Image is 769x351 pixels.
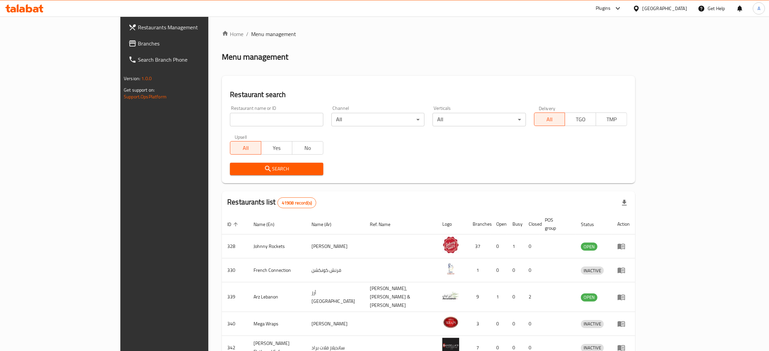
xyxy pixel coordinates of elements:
th: Action [612,214,635,234]
span: Get support on: [124,86,155,94]
td: 0 [507,282,523,312]
div: Menu [617,266,630,274]
button: Search [230,163,323,175]
h2: Restaurants list [227,197,316,208]
td: 0 [507,258,523,282]
span: Yes [264,143,290,153]
div: Menu [617,293,630,301]
td: 37 [467,234,491,258]
td: Mega Wraps [248,312,306,336]
th: Busy [507,214,523,234]
td: 0 [491,234,507,258]
div: Export file [616,195,632,211]
td: Johnny Rockets [248,234,306,258]
h2: Menu management [222,52,288,62]
img: Mega Wraps [442,314,459,331]
td: 0 [523,258,539,282]
td: أرز [GEOGRAPHIC_DATA] [306,282,365,312]
span: Branches [138,39,243,47]
span: Restaurants Management [138,23,243,31]
span: No [295,143,321,153]
div: [GEOGRAPHIC_DATA] [643,5,687,12]
span: OPEN [581,293,597,301]
th: Closed [523,214,539,234]
td: 0 [491,258,507,282]
a: Branches [123,35,249,52]
th: Logo [437,214,467,234]
td: Arz Lebanon [248,282,306,312]
span: Search [235,165,318,173]
span: A [758,5,760,12]
span: Ref. Name [370,220,400,228]
div: Plugins [596,4,611,12]
nav: breadcrumb [222,30,635,38]
button: All [534,113,565,126]
td: 1 [491,282,507,312]
h2: Restaurant search [230,90,627,100]
td: 1 [467,258,491,282]
span: Version: [124,74,140,83]
button: TGO [565,113,596,126]
td: 9 [467,282,491,312]
a: Support.OpsPlatform [124,92,167,101]
span: Menu management [251,30,296,38]
a: Search Branch Phone [123,52,249,68]
img: French Connection [442,260,459,277]
td: [PERSON_NAME] [306,312,365,336]
span: TMP [599,115,624,124]
div: All [331,113,424,126]
td: 0 [491,312,507,336]
label: Delivery [539,106,556,110]
td: 2 [523,282,539,312]
div: All [433,113,526,126]
span: 41908 record(s) [278,200,316,206]
td: 0 [507,312,523,336]
td: 0 [523,312,539,336]
span: TGO [568,115,593,124]
span: POS group [545,216,567,232]
div: Menu [617,320,630,328]
span: INACTIVE [581,320,604,328]
td: 3 [467,312,491,336]
td: [PERSON_NAME] [306,234,365,258]
span: INACTIVE [581,267,604,275]
button: All [230,141,261,155]
img: Johnny Rockets [442,236,459,253]
td: 1 [507,234,523,258]
a: Restaurants Management [123,19,249,35]
td: [PERSON_NAME],[PERSON_NAME] & [PERSON_NAME] [365,282,437,312]
td: French Connection [248,258,306,282]
span: ID [227,220,240,228]
input: Search for restaurant name or ID.. [230,113,323,126]
span: Status [581,220,603,228]
span: All [233,143,259,153]
label: Upsell [235,134,247,139]
div: Menu [617,242,630,250]
button: Yes [261,141,292,155]
td: 0 [523,234,539,258]
th: Open [491,214,507,234]
div: INACTIVE [581,320,604,328]
span: Search Branch Phone [138,56,243,64]
th: Branches [467,214,491,234]
div: Total records count [277,197,316,208]
span: 1.0.0 [141,74,152,83]
span: Name (En) [254,220,283,228]
span: Name (Ar) [312,220,340,228]
span: OPEN [581,243,597,251]
td: فرنش كونكشن [306,258,365,282]
button: No [292,141,323,155]
button: TMP [596,113,627,126]
img: Arz Lebanon [442,287,459,304]
span: All [537,115,563,124]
